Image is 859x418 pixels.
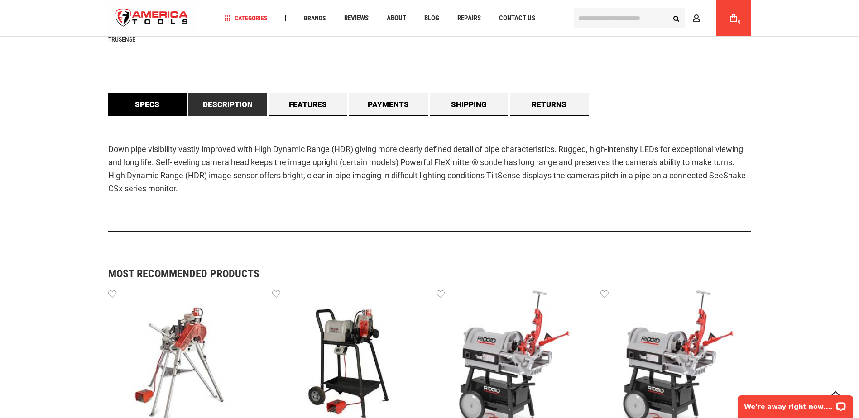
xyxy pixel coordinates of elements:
span: About [387,15,406,22]
span: Brands [304,15,326,21]
a: Brands [300,12,330,24]
a: Repairs [453,12,485,24]
span: Reviews [344,15,369,22]
span: Repairs [457,15,481,22]
a: About [383,12,410,24]
strong: Most Recommended Products [108,268,720,279]
button: Search [668,9,685,27]
iframe: LiveChat chat widget [732,389,859,418]
a: Description [188,93,267,116]
a: Specs [108,93,187,116]
a: Returns [510,93,589,116]
a: store logo [108,1,196,35]
span: 0 [738,19,741,24]
a: Blog [420,12,443,24]
a: Reviews [340,12,373,24]
a: Contact Us [495,12,539,24]
a: Features [269,93,348,116]
span: Categories [224,15,268,21]
img: America Tools [108,1,196,35]
p: Down pipe visibility vastly improved with High Dynamic Range (HDR) giving more clearly defined de... [108,143,751,195]
a: Shipping [430,93,509,116]
a: Categories [220,12,272,24]
span: Contact Us [499,15,535,22]
a: Payments [349,93,428,116]
span: Blog [424,15,439,22]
